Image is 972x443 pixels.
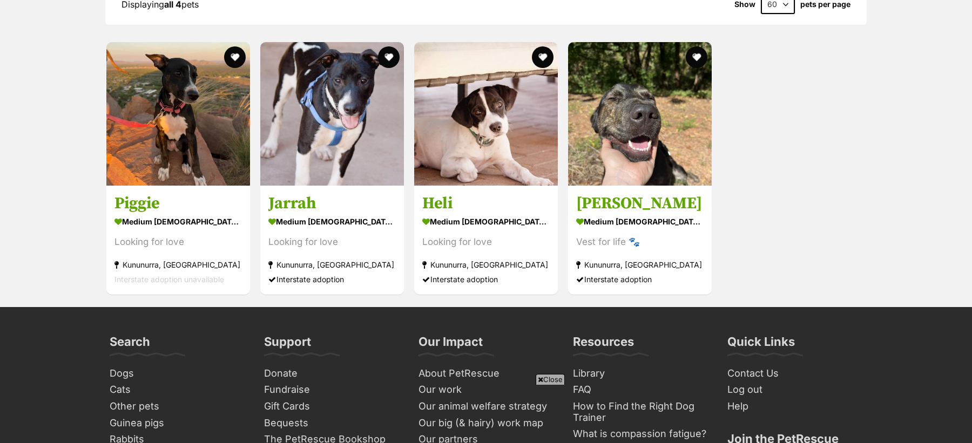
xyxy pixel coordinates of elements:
[532,46,553,68] button: favourite
[105,398,249,415] a: Other pets
[418,334,483,356] h3: Our Impact
[414,365,558,382] a: About PetRescue
[568,42,712,186] img: Duncan
[264,334,311,356] h3: Support
[576,214,704,230] div: medium [DEMOGRAPHIC_DATA] Dog
[576,235,704,250] div: Vest for life 🐾
[414,186,558,295] a: Heli medium [DEMOGRAPHIC_DATA] Dog Looking for love Kununurra, [GEOGRAPHIC_DATA] Interstate adopt...
[260,42,404,186] img: Jarrah
[568,186,712,295] a: [PERSON_NAME] medium [DEMOGRAPHIC_DATA] Dog Vest for life 🐾 Kununurra, [GEOGRAPHIC_DATA] Intersta...
[114,194,242,214] h3: Piggie
[268,272,396,287] div: Interstate adoption
[569,365,712,382] a: Library
[260,381,403,398] a: Fundraise
[289,389,683,438] iframe: Advertisement
[114,275,224,284] span: Interstate adoption unavailable
[268,214,396,230] div: medium [DEMOGRAPHIC_DATA] Dog
[268,258,396,272] div: Kununurra, [GEOGRAPHIC_DATA]
[105,415,249,432] a: Guinea pigs
[260,365,403,382] a: Donate
[105,381,249,398] a: Cats
[114,235,242,250] div: Looking for love
[573,334,634,356] h3: Resources
[723,381,867,398] a: Log out
[422,214,550,230] div: medium [DEMOGRAPHIC_DATA] Dog
[268,235,396,250] div: Looking for love
[106,42,250,186] img: Piggie
[723,398,867,415] a: Help
[114,214,242,230] div: medium [DEMOGRAPHIC_DATA] Dog
[422,272,550,287] div: Interstate adoption
[727,334,795,356] h3: Quick Links
[110,334,150,356] h3: Search
[260,398,403,415] a: Gift Cards
[576,194,704,214] h3: [PERSON_NAME]
[576,272,704,287] div: Interstate adoption
[414,381,558,398] a: Our work
[268,194,396,214] h3: Jarrah
[260,186,404,295] a: Jarrah medium [DEMOGRAPHIC_DATA] Dog Looking for love Kununurra, [GEOGRAPHIC_DATA] Interstate ado...
[224,46,246,68] button: favourite
[422,194,550,214] h3: Heli
[536,374,565,385] span: Close
[686,46,707,68] button: favourite
[422,235,550,250] div: Looking for love
[422,258,550,272] div: Kununurra, [GEOGRAPHIC_DATA]
[723,365,867,382] a: Contact Us
[106,186,250,295] a: Piggie medium [DEMOGRAPHIC_DATA] Dog Looking for love Kununurra, [GEOGRAPHIC_DATA] Interstate ado...
[114,258,242,272] div: Kununurra, [GEOGRAPHIC_DATA]
[260,415,403,432] a: Bequests
[569,381,712,398] a: FAQ
[576,258,704,272] div: Kununurra, [GEOGRAPHIC_DATA]
[105,365,249,382] a: Dogs
[414,42,558,186] img: Heli
[378,46,400,68] button: favourite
